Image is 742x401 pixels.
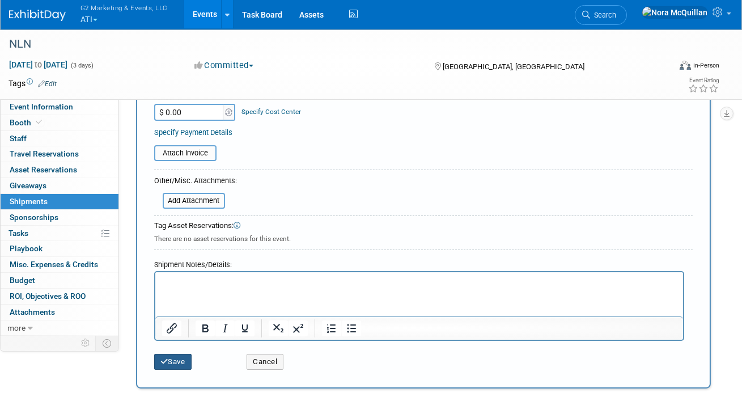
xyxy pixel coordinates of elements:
[196,320,215,336] button: Bold
[10,134,27,143] span: Staff
[1,226,118,241] a: Tasks
[215,320,235,336] button: Italic
[693,61,719,70] div: In-Person
[10,276,35,285] span: Budget
[10,292,86,301] span: ROI, Objectives & ROO
[80,2,168,14] span: G2 Marketing & Events, LLC
[76,336,96,351] td: Personalize Event Tab Strip
[9,78,57,89] td: Tags
[235,320,255,336] button: Underline
[1,115,118,130] a: Booth
[38,80,57,88] a: Edit
[10,181,46,190] span: Giveaways
[70,62,94,69] span: (3 days)
[1,178,118,193] a: Giveaways
[96,336,119,351] td: Toggle Event Tabs
[289,320,308,336] button: Superscript
[10,102,73,111] span: Event Information
[1,99,118,115] a: Event Information
[269,320,288,336] button: Subscript
[1,289,118,304] a: ROI, Objectives & ROO
[154,176,237,189] div: Other/Misc. Attachments:
[342,320,361,336] button: Bullet list
[247,354,283,370] button: Cancel
[190,60,258,71] button: Committed
[5,34,659,54] div: NLN
[642,6,708,19] img: Nora McQuillan
[1,257,118,272] a: Misc. Expenses & Credits
[154,231,693,244] div: There are no asset reservations for this event.
[590,11,616,19] span: Search
[9,60,68,70] span: [DATE] [DATE]
[242,108,302,116] a: Specify Cost Center
[10,213,58,222] span: Sponsorships
[154,354,192,370] button: Save
[688,78,719,83] div: Event Rating
[10,118,44,127] span: Booth
[10,244,43,253] span: Playbook
[154,221,693,231] div: Tag Asset Reservations:
[1,320,118,336] a: more
[1,305,118,320] a: Attachments
[575,5,627,25] a: Search
[680,61,691,70] img: Format-Inperson.png
[33,60,44,69] span: to
[9,229,28,238] span: Tasks
[1,273,118,288] a: Budget
[162,320,181,336] button: Insert/edit link
[1,131,118,146] a: Staff
[154,255,684,271] div: Shipment Notes/Details:
[1,210,118,225] a: Sponsorships
[10,260,98,269] span: Misc. Expenses & Credits
[155,272,683,316] iframe: Rich Text Area
[10,197,48,206] span: Shipments
[322,320,341,336] button: Numbered list
[10,149,79,158] span: Travel Reservations
[1,241,118,256] a: Playbook
[1,146,118,162] a: Travel Reservations
[10,165,77,174] span: Asset Reservations
[1,162,118,178] a: Asset Reservations
[443,62,584,71] span: [GEOGRAPHIC_DATA], [GEOGRAPHIC_DATA]
[615,59,719,76] div: Event Format
[36,119,42,125] i: Booth reservation complete
[1,194,118,209] a: Shipments
[10,307,55,316] span: Attachments
[9,10,66,21] img: ExhibitDay
[7,323,26,332] span: more
[154,128,232,137] a: Specify Payment Details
